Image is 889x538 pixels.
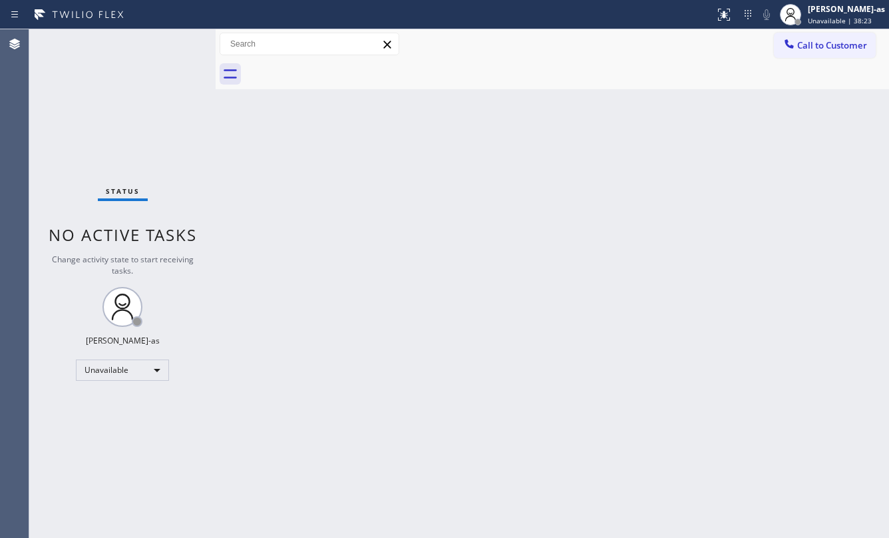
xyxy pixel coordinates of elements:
span: No active tasks [49,224,197,246]
span: Status [106,186,140,196]
span: Call to Customer [797,39,867,51]
span: Unavailable | 38:23 [808,16,872,25]
span: Change activity state to start receiving tasks. [52,254,194,276]
div: [PERSON_NAME]-as [808,3,885,15]
input: Search [220,33,399,55]
div: [PERSON_NAME]-as [86,335,160,346]
button: Call to Customer [774,33,876,58]
button: Mute [757,5,776,24]
div: Unavailable [76,360,169,381]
